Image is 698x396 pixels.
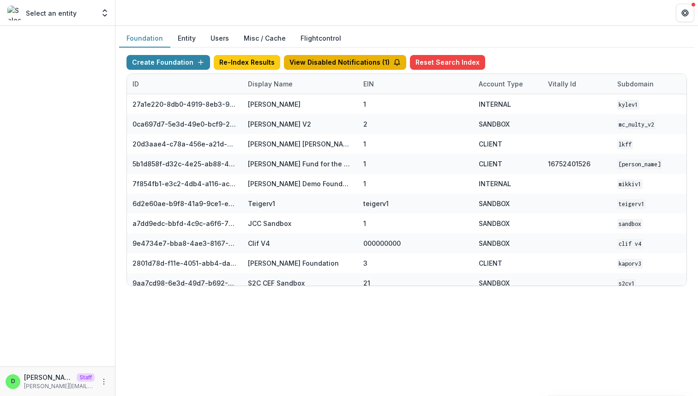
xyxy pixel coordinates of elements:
code: [PERSON_NAME] [617,159,662,169]
div: ID [127,74,242,94]
button: Re-Index Results [214,55,280,70]
div: 1 [363,219,366,228]
div: teigerv1 [363,199,389,208]
div: SANDBOX [479,238,510,248]
div: [PERSON_NAME] [PERSON_NAME] Family Foundation [248,139,352,149]
div: [PERSON_NAME] Fund for the Blind [248,159,352,169]
div: 0ca697d7-5e3d-49e0-bcf9-217f69e92d71 [132,119,237,129]
code: kylev1 [617,100,639,110]
div: [PERSON_NAME] [248,99,301,109]
div: 000000000 [363,238,401,248]
div: Display Name [242,74,358,94]
div: 3 [363,258,367,268]
code: sandbox [617,219,643,229]
div: SANDBOX [479,219,510,228]
div: [PERSON_NAME] Foundation [248,258,339,268]
p: [PERSON_NAME][EMAIL_ADDRESS][DOMAIN_NAME] [24,382,95,390]
div: SANDBOX [479,278,510,288]
div: SANDBOX [479,199,510,208]
code: mikkiv1 [617,179,643,189]
div: 1 [363,139,366,149]
div: 1 [363,179,366,189]
div: INTERNAL [479,179,511,189]
div: Subdomain [612,74,681,94]
img: Select an entity [7,6,22,20]
div: 1 [363,159,366,169]
code: s2cv1 [617,279,636,288]
div: Clif V4 [248,238,270,248]
div: [PERSON_NAME] V2 [248,119,311,129]
div: Subdomain [612,79,659,89]
button: Entity [170,30,203,48]
p: Staff [77,373,95,382]
div: INTERNAL [479,99,511,109]
div: Account Type [473,74,542,94]
div: SANDBOX [479,119,510,129]
code: mc_nulty_v2 [617,120,656,129]
div: Account Type [473,79,529,89]
div: 5b1d858f-d32c-4e25-ab88-434536713791 [132,159,237,169]
div: S2C CEF Sandbox [248,278,305,288]
div: 16752401526 [548,159,590,169]
button: Create Foundation [126,55,210,70]
div: 1 [363,99,366,109]
code: Clif V4 [617,239,643,249]
div: [PERSON_NAME] Demo Foundation [248,179,352,189]
div: EIN [358,79,379,89]
button: Open entity switcher [98,4,111,22]
p: Select an entity [26,8,77,18]
div: 9e4734e7-bba8-4ae3-8167-95d86cec7b4b [132,238,237,248]
div: Vitally Id [542,74,612,94]
div: CLIENT [479,258,502,268]
div: JCC Sandbox [248,219,291,228]
button: Get Help [676,4,694,22]
button: More [98,376,109,387]
button: Users [203,30,236,48]
button: Reset Search Index [410,55,485,70]
p: [PERSON_NAME] [24,372,73,382]
code: lkff [617,140,633,149]
div: 6d2e60ae-b9f8-41a9-9ce1-e608d0f20ec5 [132,199,237,208]
div: 9aa7cd98-6e3d-49d7-b692-3e5f3d1facd4 [132,278,237,288]
div: Vitally Id [542,79,582,89]
div: 20d3aae4-c78a-456e-a21d-91c97a6a725f [132,139,237,149]
div: Teigerv1 [248,199,275,208]
div: CLIENT [479,139,502,149]
div: ID [127,79,144,89]
div: CLIENT [479,159,502,169]
a: Flightcontrol [301,33,341,43]
div: Divyansh [11,378,15,384]
code: teigerv1 [617,199,646,209]
div: Display Name [242,79,298,89]
button: Foundation [119,30,170,48]
div: 21 [363,278,370,288]
div: 27a1e220-8db0-4919-8eb3-9f29ee33f7b0 [132,99,237,109]
div: a7dd9edc-bbfd-4c9c-a6f6-76d0743bf1cd [132,219,237,228]
button: Misc / Cache [236,30,293,48]
div: 7f854fb1-e3c2-4db4-a116-aca576521abc [132,179,237,189]
div: 2 [363,119,367,129]
div: EIN [358,74,473,94]
button: View Disabled Notifications (1) [284,55,406,70]
div: 2801d78d-f11e-4051-abb4-dab00da98882 [132,258,237,268]
code: kaporv3 [617,259,643,268]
